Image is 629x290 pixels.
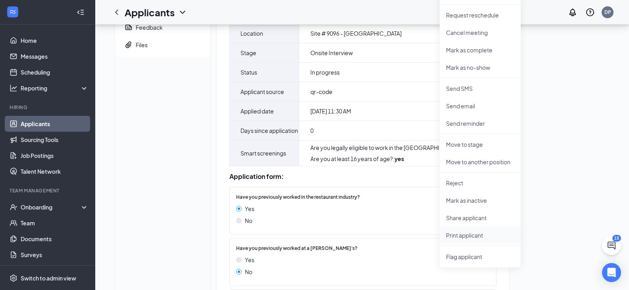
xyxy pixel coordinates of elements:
[446,196,514,204] p: Mark as inactive
[245,216,252,225] span: No
[602,263,621,282] div: Open Intercom Messenger
[602,236,621,255] button: ChatActive
[446,231,514,239] p: Print applicant
[115,19,210,36] a: ReportFeedback
[178,8,187,17] svg: ChevronDown
[310,88,333,96] span: qr-code
[21,132,88,148] a: Sourcing Tools
[10,187,87,194] div: Team Management
[245,204,254,213] span: Yes
[21,163,88,179] a: Talent Network
[240,48,256,58] span: Stage
[446,179,514,187] p: Reject
[21,215,88,231] a: Team
[21,203,82,211] div: Onboarding
[115,36,210,54] a: PaperclipFiles
[310,68,340,76] span: In progress
[125,23,133,31] svg: Report
[236,245,358,252] span: Have you previously worked at a [PERSON_NAME]'s?
[125,41,133,49] svg: Paperclip
[9,8,17,16] svg: WorkstreamLogo
[21,48,88,64] a: Messages
[245,255,254,264] span: Yes
[585,8,595,17] svg: QuestionInfo
[240,106,274,116] span: Applied date
[240,126,298,135] span: Days since application
[446,46,514,54] p: Mark as complete
[245,267,252,276] span: No
[607,241,616,250] svg: ChatActive
[21,116,88,132] a: Applicants
[446,63,514,71] p: Mark as no-show
[21,231,88,247] a: Documents
[394,155,404,162] strong: yes
[21,247,88,263] a: Surveys
[21,274,76,282] div: Switch to admin view
[310,49,353,57] span: Onsite Interview
[77,8,85,16] svg: Collapse
[125,6,175,19] h1: Applicants
[10,104,87,111] div: Hiring
[21,148,88,163] a: Job Postings
[446,140,514,148] p: Move to stage
[240,148,286,158] span: Smart screenings
[21,84,89,92] div: Reporting
[446,158,514,166] p: Move to another position
[446,102,514,110] p: Send email
[240,67,257,77] span: Status
[446,214,514,222] p: Share applicant
[310,144,475,152] div: Are you legally eligible to work in the [GEOGRAPHIC_DATA]? :
[10,84,17,92] svg: Analysis
[310,29,402,37] span: Site # 9096 - [GEOGRAPHIC_DATA]
[136,23,163,31] div: Feedback
[136,41,148,49] div: Files
[10,203,17,211] svg: UserCheck
[446,11,514,19] p: Request reschedule
[604,9,611,15] div: DP
[446,119,514,127] p: Send reminder
[229,173,496,181] div: Application form:
[310,107,351,115] span: [DATE] 11:30 AM
[112,8,121,17] svg: ChevronLeft
[446,252,514,261] span: Flag applicant
[236,194,360,201] span: Have you previously worked in the restaurant industry?
[612,235,621,242] div: 15
[310,155,475,163] div: Are you at least 16 years of age? :
[446,85,514,92] p: Send SMS
[310,127,314,134] span: 0
[240,87,284,96] span: Applicant source
[21,64,88,80] a: Scheduling
[568,8,577,17] svg: Notifications
[21,33,88,48] a: Home
[10,274,17,282] svg: Settings
[240,29,263,38] span: Location
[446,29,514,36] p: Cancel meeting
